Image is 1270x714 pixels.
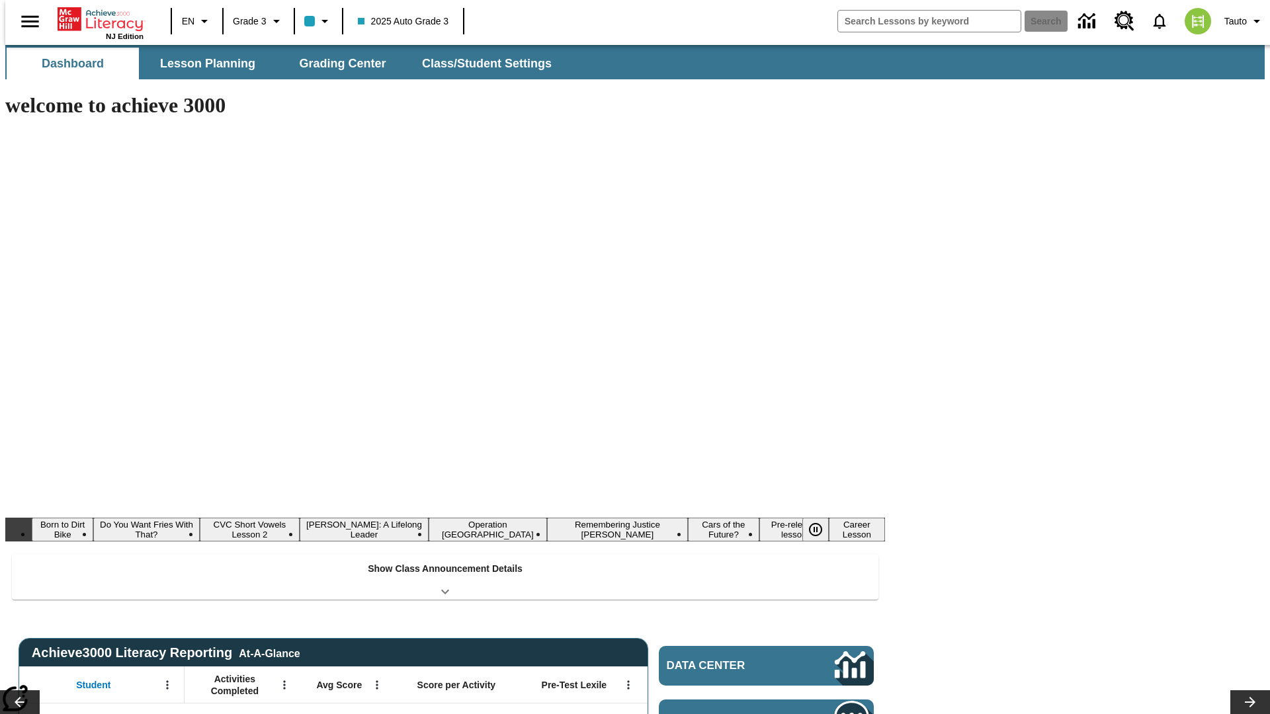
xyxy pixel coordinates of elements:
button: Open Menu [367,675,387,695]
button: Slide 9 Career Lesson [829,518,885,541]
button: Grade: Grade 3, Select a grade [228,9,290,33]
button: Dashboard [7,48,139,79]
button: Open Menu [618,675,638,695]
span: Score per Activity [417,679,496,691]
div: SubNavbar [5,45,1265,79]
span: Avg Score [316,679,362,691]
a: Home [58,6,144,32]
span: Data Center [667,659,790,672]
button: Pause [802,518,829,541]
button: Slide 3 CVC Short Vowels Lesson 2 [200,518,300,541]
p: Show Class Announcement Details [368,562,523,576]
button: Open side menu [11,2,50,41]
span: NJ Edition [106,32,144,40]
div: At-A-Glance [239,645,300,660]
button: Lesson Planning [142,48,274,79]
span: 2025 Auto Grade 3 [358,15,449,28]
button: Slide 4 Dianne Feinstein: A Lifelong Leader [300,518,429,541]
div: Show Class Announcement Details [12,554,878,600]
a: Notifications [1142,4,1177,38]
button: Slide 5 Operation London Bridge [429,518,547,541]
img: avatar image [1185,8,1211,34]
button: Slide 1 Born to Dirt Bike [32,518,93,541]
button: Open Menu [275,675,294,695]
input: search field [838,11,1021,32]
button: Lesson carousel, Next [1230,690,1270,714]
button: Profile/Settings [1219,9,1270,33]
button: Slide 8 Pre-release lesson [759,518,829,541]
button: Slide 6 Remembering Justice O'Connor [547,518,688,541]
button: Class/Student Settings [411,48,562,79]
span: Tauto [1224,15,1247,28]
span: Grade 3 [233,15,267,28]
button: Slide 2 Do You Want Fries With That? [93,518,199,541]
span: Activities Completed [191,673,278,697]
button: Class color is light blue. Change class color [299,9,338,33]
span: Pre-Test Lexile [542,679,607,691]
span: Student [76,679,110,691]
span: EN [182,15,194,28]
a: Resource Center, Will open in new tab [1107,3,1142,39]
div: Home [58,5,144,40]
button: Slide 7 Cars of the Future? [688,518,759,541]
div: SubNavbar [5,48,564,79]
button: Language: EN, Select a language [176,9,218,33]
h1: welcome to achieve 3000 [5,93,885,118]
button: Select a new avatar [1177,4,1219,38]
button: Grading Center [276,48,409,79]
div: Pause [802,518,842,541]
a: Data Center [659,646,874,686]
span: Achieve3000 Literacy Reporting [32,645,300,660]
button: Open Menu [157,675,177,695]
a: Data Center [1070,3,1107,40]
